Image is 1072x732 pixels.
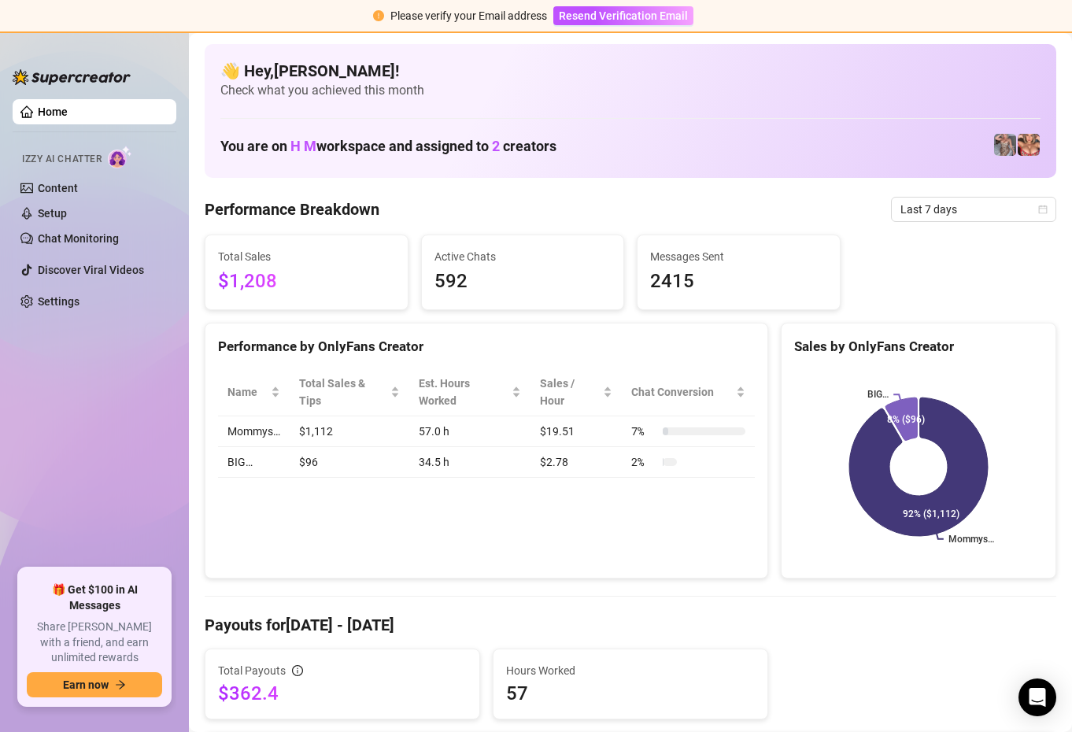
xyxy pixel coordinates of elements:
span: Earn now [63,678,109,691]
div: Est. Hours Worked [419,375,508,409]
span: Messages Sent [650,248,827,265]
span: $362.4 [218,681,467,706]
h1: You are on workspace and assigned to creators [220,138,556,155]
button: Earn nowarrow-right [27,672,162,697]
span: Sales / Hour [540,375,600,409]
img: logo-BBDzfeDw.svg [13,69,131,85]
span: H M [290,138,316,154]
a: Content [38,182,78,194]
td: Mommys… [218,416,290,447]
td: $1,112 [290,416,409,447]
td: 57.0 h [409,416,530,447]
span: Name [227,383,268,401]
span: Total Payouts [218,662,286,679]
span: 592 [434,267,612,297]
h4: Performance Breakdown [205,198,379,220]
a: Discover Viral Videos [38,264,144,276]
td: BIG… [218,447,290,478]
span: 2 % [631,453,656,471]
div: Performance by OnlyFans Creator [218,336,755,357]
span: Izzy AI Chatter [22,152,102,167]
span: Hours Worked [506,662,755,679]
text: BIG… [867,390,889,401]
a: Setup [38,207,67,220]
div: Please verify your Email address [390,7,547,24]
th: Chat Conversion [622,368,755,416]
div: Sales by OnlyFans Creator [794,336,1043,357]
span: arrow-right [115,679,126,690]
td: $2.78 [530,447,622,478]
img: pennylondon [1018,134,1040,156]
span: Check what you achieved this month [220,82,1041,99]
span: 7 % [631,423,656,440]
th: Name [218,368,290,416]
th: Total Sales & Tips [290,368,409,416]
span: Share [PERSON_NAME] with a friend, and earn unlimited rewards [27,619,162,666]
span: $1,208 [218,267,395,297]
td: $19.51 [530,416,622,447]
span: Total Sales & Tips [299,375,387,409]
text: Mommys… [948,534,994,545]
td: $96 [290,447,409,478]
span: 2 [492,138,500,154]
h4: Payouts for [DATE] - [DATE] [205,614,1056,636]
span: 2415 [650,267,827,297]
span: 🎁 Get $100 in AI Messages [27,582,162,613]
img: AI Chatter [108,146,132,168]
span: 57 [506,681,755,706]
a: Home [38,105,68,118]
th: Sales / Hour [530,368,622,416]
span: Active Chats [434,248,612,265]
div: Open Intercom Messenger [1018,678,1056,716]
span: Last 7 days [900,198,1047,221]
span: calendar [1038,205,1048,214]
td: 34.5 h [409,447,530,478]
img: pennylondonvip [994,134,1016,156]
span: info-circle [292,665,303,676]
a: Settings [38,295,79,308]
a: Chat Monitoring [38,232,119,245]
span: Resend Verification Email [559,9,688,22]
button: Resend Verification Email [553,6,693,25]
span: Chat Conversion [631,383,733,401]
span: exclamation-circle [373,10,384,21]
span: Total Sales [218,248,395,265]
h4: 👋 Hey, [PERSON_NAME] ! [220,60,1041,82]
